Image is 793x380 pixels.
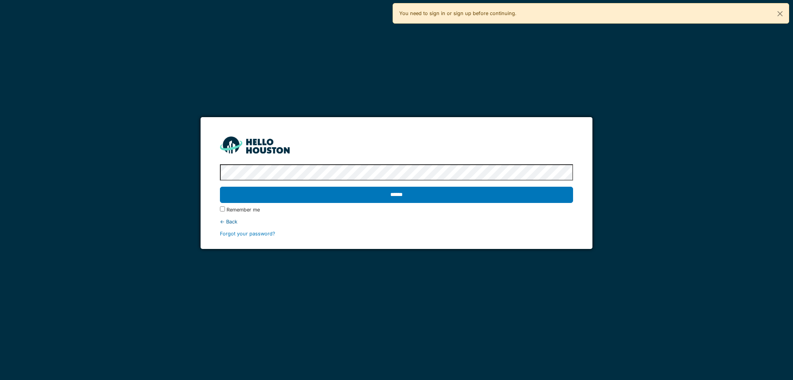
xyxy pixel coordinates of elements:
img: HH_line-BYnF2_Hg.png [220,136,290,153]
button: Close [771,3,789,24]
div: You need to sign in or sign up before continuing. [393,3,789,24]
a: Forgot your password? [220,231,275,237]
label: Remember me [227,206,260,213]
div: ← Back [220,218,573,225]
